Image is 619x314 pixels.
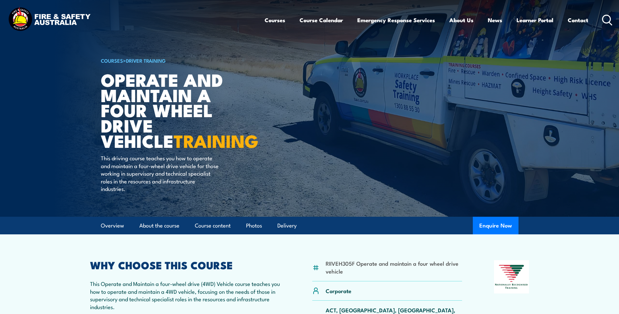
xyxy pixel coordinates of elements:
[449,11,473,29] a: About Us
[101,72,262,148] h1: Operate and Maintain a Four Wheel Drive Vehicle
[517,11,553,29] a: Learner Portal
[101,57,123,64] a: COURSES
[473,217,518,234] button: Enquire Now
[126,57,166,64] a: Driver Training
[90,260,281,269] h2: WHY CHOOSE THIS COURSE
[246,217,262,234] a: Photos
[300,11,343,29] a: Course Calendar
[101,217,124,234] a: Overview
[195,217,231,234] a: Course content
[357,11,435,29] a: Emergency Response Services
[326,287,351,294] p: Corporate
[101,56,262,64] h6: >
[265,11,285,29] a: Courses
[101,154,220,192] p: This driving course teaches you how to operate and maintain a four-wheel drive vehicle for those ...
[494,260,529,293] img: Nationally Recognised Training logo.
[139,217,179,234] a: About the course
[568,11,588,29] a: Contact
[326,259,462,275] li: RIIVEH305F Operate and maintain a four wheel drive vehicle
[90,280,281,310] p: This Operate and Maintain a four-wheel drive (4WD) Vehicle course teaches you how to operate and ...
[174,127,258,154] strong: TRAINING
[488,11,502,29] a: News
[277,217,297,234] a: Delivery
